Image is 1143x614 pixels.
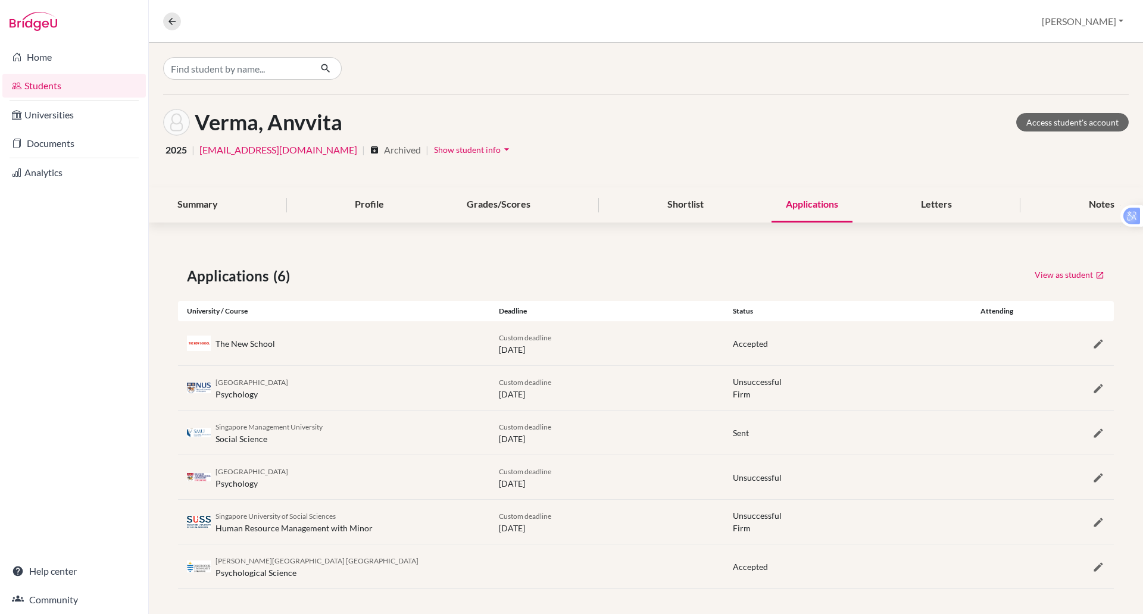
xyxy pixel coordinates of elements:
[165,143,187,157] span: 2025
[490,331,724,356] div: [DATE]
[216,337,275,350] div: The New School
[384,143,421,157] span: Archived
[216,378,288,387] span: [GEOGRAPHIC_DATA]
[216,556,419,565] span: [PERSON_NAME][GEOGRAPHIC_DATA] [GEOGRAPHIC_DATA]
[192,143,195,157] span: |
[163,187,232,223] div: Summary
[724,306,958,317] div: Status
[187,473,211,481] img: sg_ntu_9r81p9ub.png
[362,143,365,157] span: |
[426,143,429,157] span: |
[490,420,724,445] div: [DATE]
[163,57,311,80] input: Find student by name...
[2,559,146,583] a: Help center
[1016,113,1129,131] a: Access student's account
[2,74,146,98] a: Students
[216,512,336,521] span: Singapore University of Social Sciences
[370,145,379,155] i: archive
[452,187,545,223] div: Grades/Scores
[187,516,211,528] img: sg_sus_xjxc3d3h.png
[499,422,551,431] span: Custom deadline
[216,467,288,476] span: [GEOGRAPHIC_DATA]
[733,472,782,483] span: Unsuccessful
[490,509,724,534] div: [DATE]
[216,554,419,579] div: Psychological Science
[490,375,724,400] div: [DATE]
[178,306,490,317] div: University / Course
[216,422,323,431] span: Singapore Management University
[499,512,551,521] span: Custom deadline
[733,428,749,438] span: Sent
[958,306,1036,317] div: Attending
[1075,187,1129,223] div: Notes
[772,187,852,223] div: Applications
[733,562,768,572] span: Accepted
[499,378,551,387] span: Custom deadline
[501,143,513,155] i: arrow_drop_down
[434,145,501,155] span: Show student info
[187,265,273,287] span: Applications
[199,143,357,157] a: [EMAIL_ADDRESS][DOMAIN_NAME]
[499,333,551,342] span: Custom deadline
[433,140,513,159] button: Show student infoarrow_drop_down
[1036,10,1129,33] button: [PERSON_NAME]
[499,467,551,476] span: Custom deadline
[10,12,57,31] img: Bridge-U
[216,375,288,400] div: Psychology
[2,588,146,612] a: Community
[2,161,146,184] a: Analytics
[163,109,190,136] img: Anvvita Verma's avatar
[187,336,211,352] img: us_news_yq0s9sa2.jpeg
[216,465,288,490] div: Psychology
[2,45,146,69] a: Home
[187,428,211,437] img: sg_smu_7kstt09b.png
[733,510,782,521] span: Unsuccessful
[216,420,323,445] div: Social Science
[1034,265,1105,284] a: View as student
[653,187,718,223] div: Shortlist
[907,187,966,223] div: Letters
[216,509,373,534] div: Human Resource Management with Minor
[341,187,398,223] div: Profile
[195,109,342,135] h1: Verma, Anvvita
[187,383,211,393] img: sg_nus_04zdlme1.jpeg
[490,465,724,490] div: [DATE]
[733,388,782,400] span: Firm
[490,306,724,317] div: Deadline
[733,377,782,387] span: Unsuccessful
[2,131,146,155] a: Documents
[733,522,782,534] span: Firm
[187,560,211,572] img: sg_jcu_729f3bm4.png
[2,103,146,127] a: Universities
[273,265,295,287] span: (6)
[733,339,768,349] span: Accepted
